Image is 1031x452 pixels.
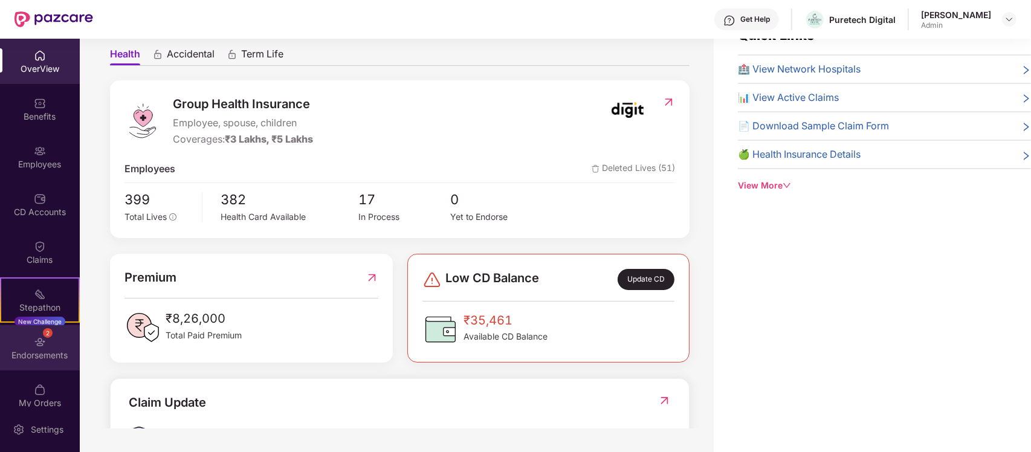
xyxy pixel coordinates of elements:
div: 2 [43,328,53,338]
span: ₹3 Lakhs, ₹5 Lakhs [225,133,313,145]
div: Settings [27,424,67,436]
div: Total Claims Raised [161,427,671,438]
div: Yet to Endorse [450,210,542,224]
img: ClaimsSummaryIcon [129,427,149,451]
div: Coverages: [173,132,313,147]
span: right [1021,149,1031,162]
div: animation [152,49,163,60]
img: svg+xml;base64,PHN2ZyB4bWxucz0iaHR0cDovL3d3dy53My5vcmcvMjAwMC9zdmciIHdpZHRoPSIyMSIgaGVpZ2h0PSIyMC... [34,288,46,300]
img: svg+xml;base64,PHN2ZyBpZD0iSGVscC0zMngzMiIgeG1sbnM9Imh0dHA6Ly93d3cudzMub3JnLzIwMDAvc3ZnIiB3aWR0aD... [723,15,735,27]
div: Puretech Digital [829,14,896,25]
img: svg+xml;base64,PHN2ZyBpZD0iRGFuZ2VyLTMyeDMyIiB4bWxucz0iaHR0cDovL3d3dy53My5vcmcvMjAwMC9zdmciIHdpZH... [422,270,442,289]
img: svg+xml;base64,PHN2ZyBpZD0iQmVuZWZpdHMiIHhtbG5zPSJodHRwOi8vd3d3LnczLm9yZy8yMDAwL3N2ZyIgd2lkdGg9Ij... [34,97,46,109]
span: 399 [124,189,193,210]
span: down [783,181,791,190]
span: 17 [358,189,450,210]
div: In Process [358,210,450,224]
span: Employee, spouse, children [173,115,313,131]
span: ₹35,461 [464,311,548,330]
span: Employees [124,161,175,176]
div: Admin [921,21,991,30]
div: Claim Update [129,393,206,412]
span: Term Life [241,48,283,65]
div: animation [227,49,238,60]
span: Premium [124,268,176,287]
img: svg+xml;base64,PHN2ZyBpZD0iTXlfT3JkZXJzIiBkYXRhLW5hbWU9Ik15IE9yZGVycyIgeG1sbnM9Imh0dHA6Ly93d3cudz... [34,384,46,396]
span: Accidental [167,48,215,65]
span: right [1021,92,1031,105]
div: Update CD [618,269,674,290]
img: svg+xml;base64,PHN2ZyBpZD0iQ2xhaW0iIHhtbG5zPSJodHRwOi8vd3d3LnczLm9yZy8yMDAwL3N2ZyIgd2lkdGg9IjIwIi... [34,241,46,253]
img: svg+xml;base64,PHN2ZyBpZD0iRW5kb3JzZW1lbnRzIiB4bWxucz0iaHR0cDovL3d3dy53My5vcmcvMjAwMC9zdmciIHdpZH... [34,336,46,348]
span: right [1021,121,1031,134]
span: 382 [221,189,358,210]
img: svg+xml;base64,PHN2ZyBpZD0iRHJvcGRvd24tMzJ4MzIiIHhtbG5zPSJodHRwOi8vd3d3LnczLm9yZy8yMDAwL3N2ZyIgd2... [1004,15,1014,24]
span: 0 [450,189,542,210]
div: Health Card Available [221,210,358,224]
span: Deleted Lives (51) [592,161,675,176]
span: ₹8,26,000 [166,309,242,328]
img: insurerIcon [605,95,650,125]
img: RedirectIcon [366,268,378,287]
img: PaidPremiumIcon [124,309,161,346]
span: 📄 Download Sample Claim Form [738,118,889,134]
img: CDBalanceIcon [422,311,459,347]
span: 🏥 View Network Hospitals [738,62,861,77]
div: Stepathon [1,302,79,314]
span: Group Health Insurance [173,95,313,114]
img: svg+xml;base64,PHN2ZyBpZD0iRW1wbG95ZWVzIiB4bWxucz0iaHR0cDovL3d3dy53My5vcmcvMjAwMC9zdmciIHdpZHRoPS... [34,145,46,157]
div: [PERSON_NAME] [921,9,991,21]
span: 🍏 Health Insurance Details [738,147,861,162]
div: New Challenge [15,317,65,326]
span: Available CD Balance [464,330,548,343]
span: Total Lives [124,211,167,222]
img: deleteIcon [592,165,600,173]
span: info-circle [169,213,176,221]
span: right [1021,64,1031,77]
img: svg+xml;base64,PHN2ZyBpZD0iU2V0dGluZy0yMHgyMCIgeG1sbnM9Imh0dHA6Ly93d3cudzMub3JnLzIwMDAvc3ZnIiB3aW... [13,424,25,436]
img: RedirectIcon [658,395,671,407]
img: svg+xml;base64,PHN2ZyBpZD0iSG9tZSIgeG1sbnM9Imh0dHA6Ly93d3cudzMub3JnLzIwMDAvc3ZnIiB3aWR0aD0iMjAiIG... [34,50,46,62]
img: RedirectIcon [662,96,675,108]
img: New Pazcare Logo [15,11,93,27]
span: Health [110,48,140,65]
img: Puretech%20Logo%20Dark%20-Vertical.png [806,11,824,28]
span: Low CD Balance [445,269,539,290]
div: View More [738,179,1031,192]
img: logo [124,103,161,139]
div: Get Help [740,15,770,24]
span: Total Paid Premium [166,329,242,342]
span: 📊 View Active Claims [738,90,839,105]
img: svg+xml;base64,PHN2ZyBpZD0iQ0RfQWNjb3VudHMiIGRhdGEtbmFtZT0iQ0QgQWNjb3VudHMiIHhtbG5zPSJodHRwOi8vd3... [34,193,46,205]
